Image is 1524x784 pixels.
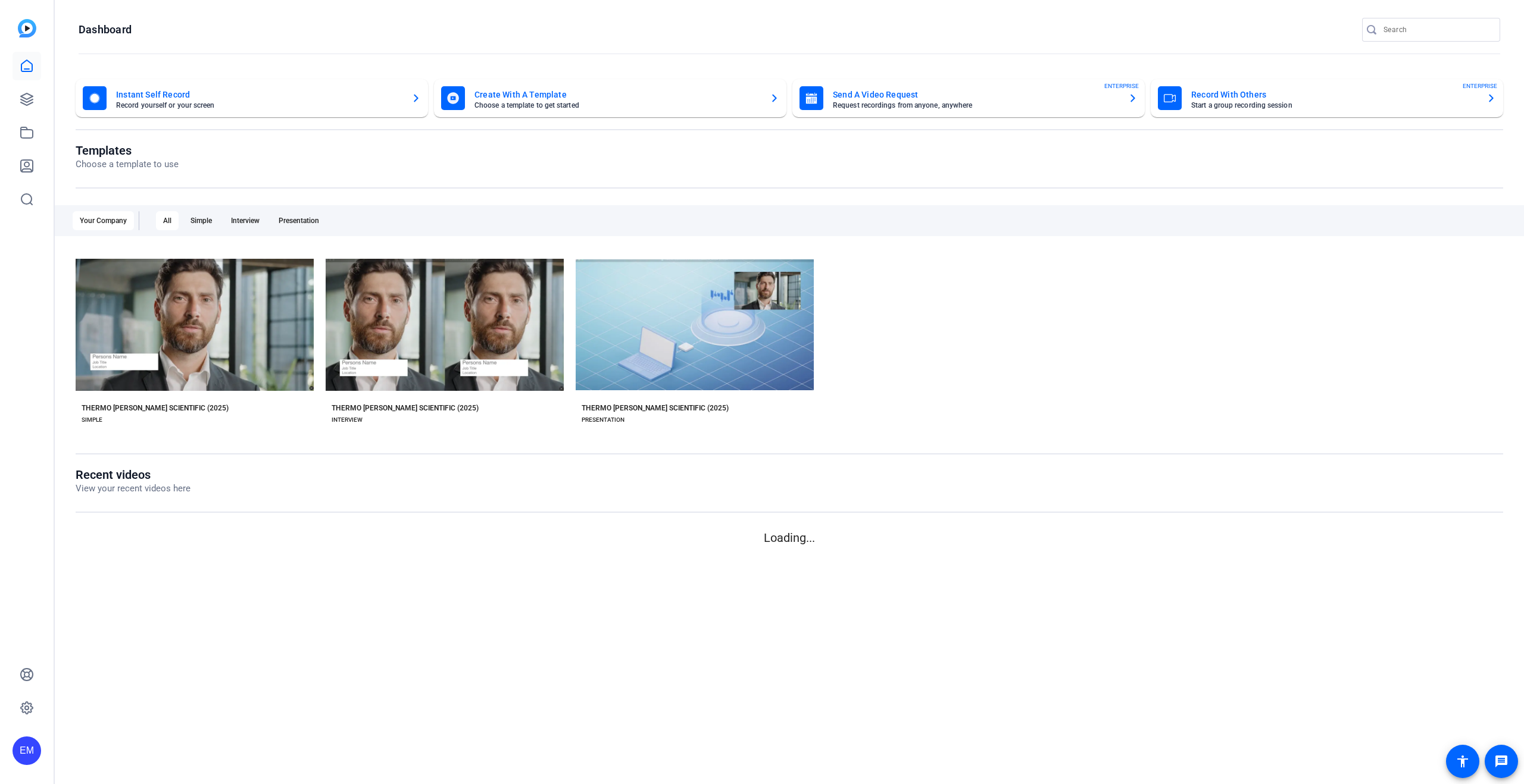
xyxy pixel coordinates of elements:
div: SIMPLE [82,415,102,425]
div: INTERVIEW [332,415,363,425]
button: Send A Video RequestRequest recordings from anyone, anywhereENTERPRISE [792,79,1145,117]
div: Interview [224,211,267,230]
h1: Dashboard [79,23,132,37]
mat-card-title: Create With A Template [474,87,760,102]
mat-card-title: Instant Self Record [116,87,402,102]
mat-card-subtitle: Start a group recording session [1191,102,1477,109]
div: PRESENTATION [582,415,624,425]
img: blue-gradient.svg [18,19,36,37]
p: View your recent videos here [76,482,190,496]
span: ENTERPRISE [1463,81,1497,90]
span: ENTERPRISE [1104,81,1139,90]
div: Your Company [73,211,134,230]
mat-card-title: Record With Others [1191,87,1477,102]
button: Instant Self RecordRecord yourself or your screen [76,79,428,117]
div: Simple [183,211,219,230]
mat-card-subtitle: Choose a template to get started [474,102,760,109]
mat-icon: accessibility [1456,754,1470,769]
div: Presentation [271,211,326,230]
p: Loading... [76,529,1503,547]
div: THERMO [PERSON_NAME] SCIENTIFIC (2025) [82,403,229,413]
div: THERMO [PERSON_NAME] SCIENTIFIC (2025) [582,403,729,413]
button: Create With A TemplateChoose a template to get started [434,79,786,117]
mat-card-subtitle: Record yourself or your screen [116,102,402,109]
button: Record With OthersStart a group recording sessionENTERPRISE [1151,79,1503,117]
h1: Templates [76,143,179,158]
mat-card-subtitle: Request recordings from anyone, anywhere [833,102,1119,109]
mat-icon: message [1494,754,1509,769]
h1: Recent videos [76,468,190,482]
div: THERMO [PERSON_NAME] SCIENTIFIC (2025) [332,403,479,413]
mat-card-title: Send A Video Request [833,87,1119,102]
div: All [156,211,179,230]
p: Choose a template to use [76,158,179,171]
div: EM [13,736,41,765]
input: Search [1384,23,1491,37]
